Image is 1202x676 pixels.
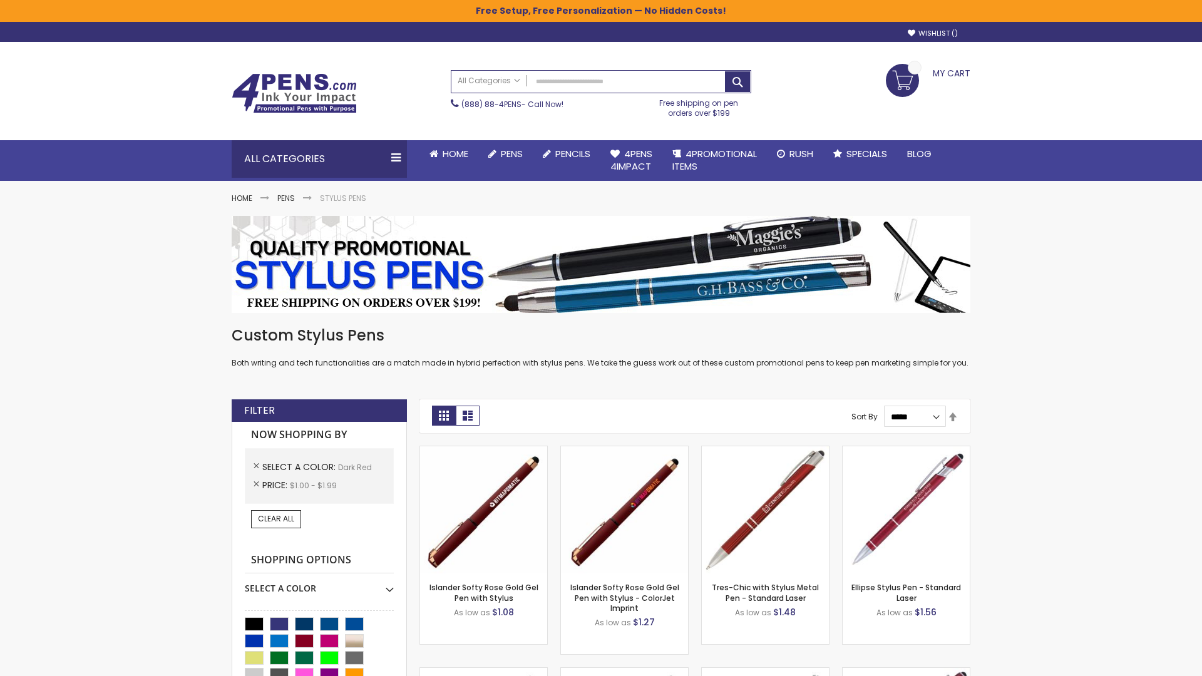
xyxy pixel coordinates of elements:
[429,582,538,603] a: Islander Softy Rose Gold Gel Pen with Stylus
[633,616,655,628] span: $1.27
[662,140,767,181] a: 4PROMOTIONALITEMS
[897,140,942,168] a: Blog
[735,607,771,618] span: As low as
[451,71,527,91] a: All Categories
[432,406,456,426] strong: Grid
[533,140,600,168] a: Pencils
[610,147,652,173] span: 4Pens 4impact
[851,411,878,422] label: Sort By
[290,480,337,491] span: $1.00 - $1.99
[843,446,970,573] img: Ellipse Stylus Pen - Standard Laser-Dark Red
[245,573,394,595] div: Select A Color
[846,147,887,160] span: Specials
[262,479,290,491] span: Price
[458,76,520,86] span: All Categories
[789,147,813,160] span: Rush
[570,582,679,613] a: Islander Softy Rose Gold Gel Pen with Stylus - ColorJet Imprint
[595,617,631,628] span: As low as
[823,140,897,168] a: Specials
[232,325,970,369] div: Both writing and tech functionalities are a match made in hybrid perfection with stylus pens. We ...
[907,147,932,160] span: Blog
[492,606,514,618] span: $1.08
[555,147,590,160] span: Pencils
[561,446,688,456] a: Islander Softy Rose Gold Gel Pen with Stylus - ColorJet Imprint-Dark Red
[245,422,394,448] strong: Now Shopping by
[773,606,796,618] span: $1.48
[232,140,407,178] div: All Categories
[461,99,563,110] span: - Call Now!
[702,446,829,573] img: Tres-Chic with Stylus Metal Pen - Standard Laser-Dark Red
[702,446,829,456] a: Tres-Chic with Stylus Metal Pen - Standard Laser-Dark Red
[262,461,338,473] span: Select A Color
[338,462,372,473] span: Dark Red
[251,510,301,528] a: Clear All
[876,607,913,618] span: As low as
[443,147,468,160] span: Home
[478,140,533,168] a: Pens
[419,140,478,168] a: Home
[501,147,523,160] span: Pens
[561,446,688,573] img: Islander Softy Rose Gold Gel Pen with Stylus - ColorJet Imprint-Dark Red
[232,73,357,113] img: 4Pens Custom Pens and Promotional Products
[843,446,970,456] a: Ellipse Stylus Pen - Standard Laser-Dark Red
[277,193,295,203] a: Pens
[647,93,752,118] div: Free shipping on pen orders over $199
[258,513,294,524] span: Clear All
[232,216,970,313] img: Stylus Pens
[672,147,757,173] span: 4PROMOTIONAL ITEMS
[767,140,823,168] a: Rush
[600,140,662,181] a: 4Pens4impact
[420,446,547,456] a: Islander Softy Rose Gold Gel Pen with Stylus-Dark Red
[232,193,252,203] a: Home
[244,404,275,417] strong: Filter
[461,99,521,110] a: (888) 88-4PENS
[245,547,394,574] strong: Shopping Options
[320,193,366,203] strong: Stylus Pens
[851,582,961,603] a: Ellipse Stylus Pen - Standard Laser
[420,446,547,573] img: Islander Softy Rose Gold Gel Pen with Stylus-Dark Red
[915,606,937,618] span: $1.56
[232,325,970,346] h1: Custom Stylus Pens
[712,582,819,603] a: Tres-Chic with Stylus Metal Pen - Standard Laser
[454,607,490,618] span: As low as
[908,29,958,38] a: Wishlist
